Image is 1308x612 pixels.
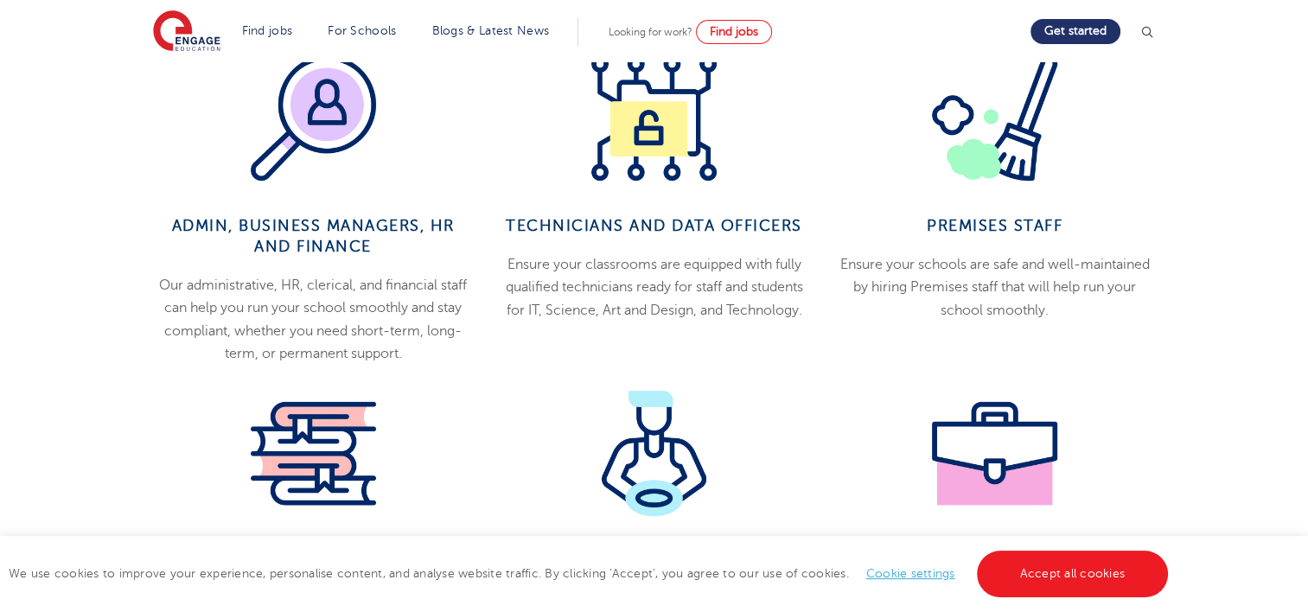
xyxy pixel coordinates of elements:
a: Find jobs [696,20,772,44]
span: Admin, Business managers, HR and Finance [172,217,455,255]
a: Accept all cookies [977,551,1169,597]
span: We use cookies to improve your experience, personalise content, and analyse website traffic. By c... [9,567,1172,580]
span: Looking for work? [609,26,692,38]
p: Ensure your classrooms are equipped with fully qualified technicians ready for staff and students... [496,253,811,322]
span: Technicians and data officers [506,217,802,234]
p: Our administrative, HR, clerical, and financial staff can help you run your school smoothly and s... [156,274,470,365]
span: Premises Staff [927,217,1062,234]
a: For Schools [328,24,396,37]
img: Engage Education [153,10,220,54]
span: Find jobs [710,25,758,38]
a: Cookie settings [866,567,955,580]
a: Get started [1030,19,1120,44]
p: Ensure your schools are safe and well-maintained by hiring Premises staff that will help run your... [838,253,1152,322]
a: Blogs & Latest News [432,24,550,37]
a: Find jobs [242,24,293,37]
